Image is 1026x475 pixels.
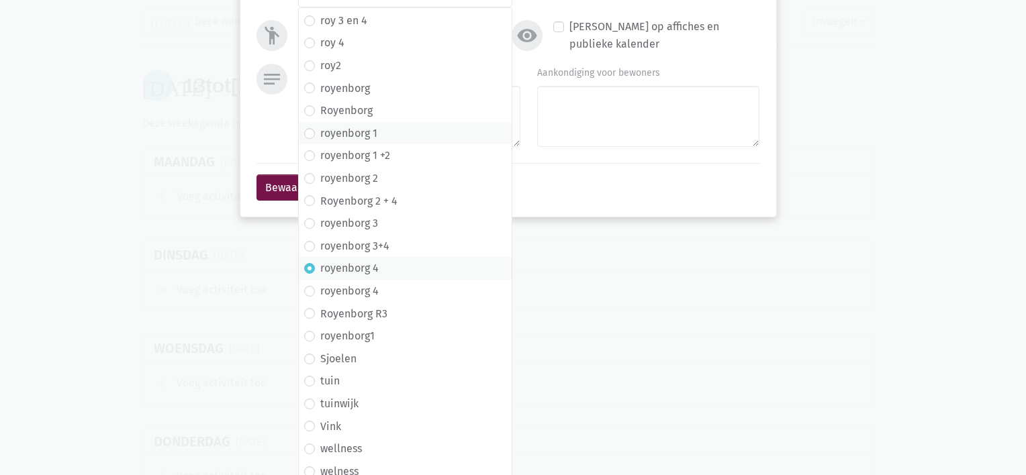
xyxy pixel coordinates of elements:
[516,25,538,46] i: visibility
[320,12,367,30] label: roy 3 en 4
[320,102,373,119] label: Royenborg
[320,282,379,300] label: royenborg 4
[320,34,344,52] label: roy 4
[320,237,389,255] label: royenborg 3+4
[320,125,377,142] label: royenborg 1
[320,395,359,413] label: tuinwijk
[261,25,283,46] i: emoji_people
[320,440,362,458] label: wellness
[320,147,390,164] label: royenborg 1 +2
[320,327,375,345] label: royenborg1
[320,305,387,323] label: Royenborg R3
[320,418,341,435] label: Vink
[537,66,660,81] label: Aankondiging voor bewoners
[320,80,370,97] label: royenborg
[320,350,357,368] label: Sjoelen
[256,174,310,201] button: Bewaar
[320,170,378,187] label: royenborg 2
[320,57,341,74] label: roy2
[569,18,759,52] label: [PERSON_NAME] op affiches en publieke kalender
[320,260,379,277] label: royenborg 4
[261,68,283,90] i: notes
[320,193,398,210] label: Royenborg 2 + 4
[320,215,378,232] label: royenborg 3
[320,372,340,390] label: tuin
